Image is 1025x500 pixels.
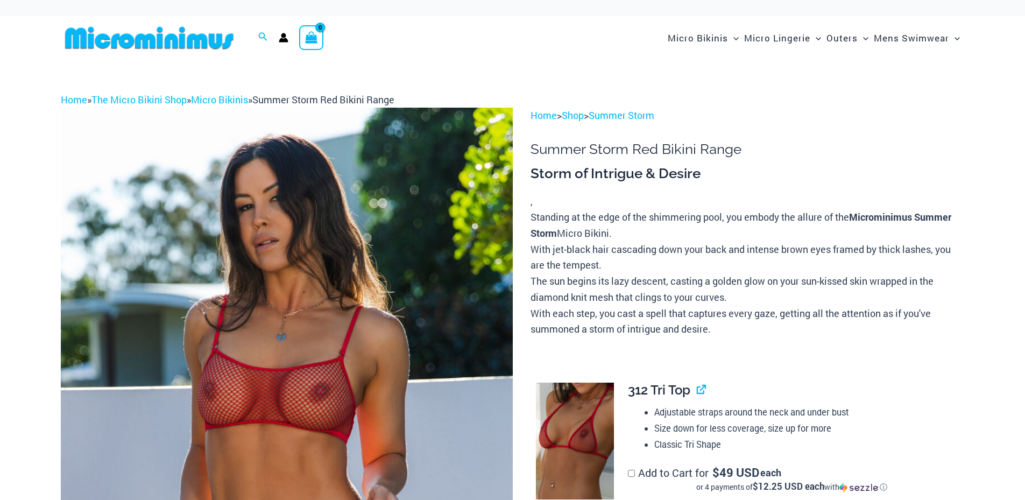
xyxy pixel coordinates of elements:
a: Home [531,109,557,122]
nav: Site Navigation [663,20,965,56]
a: Search icon link [258,31,268,45]
img: MM SHOP LOGO FLAT [61,26,238,50]
a: Micro Bikinis [191,93,248,106]
a: Shop [562,109,584,122]
div: , [531,165,964,337]
span: each [760,467,781,478]
a: Summer Storm [589,109,654,122]
img: Summer Storm Red 312 Tri Top [536,383,614,500]
span: Menu Toggle [949,24,960,52]
a: Account icon link [279,33,288,43]
li: Size down for less coverage, size up for more [654,420,956,436]
li: Classic Tri Shape [654,436,956,453]
div: or 4 payments of with [628,482,956,492]
a: Home [61,93,87,106]
span: Mens Swimwear [874,24,949,52]
span: Micro Lingerie [744,24,810,52]
span: Summer Storm Red Bikini Range [252,93,394,106]
span: Micro Bikinis [668,24,728,52]
a: The Micro Bikini Shop [91,93,187,106]
h1: Summer Storm Red Bikini Range [531,141,964,158]
p: Standing at the edge of the shimmering pool, you embody the allure of the Micro Bikini. With jet-... [531,209,964,337]
a: OutersMenu ToggleMenu Toggle [824,22,871,54]
a: Mens SwimwearMenu ToggleMenu Toggle [871,22,963,54]
a: Micro LingerieMenu ToggleMenu Toggle [741,22,824,54]
span: Menu Toggle [810,24,821,52]
img: Sezzle [839,483,878,492]
p: > > [531,108,964,124]
span: 312 Tri Top [628,382,690,398]
span: Menu Toggle [858,24,868,52]
a: Micro BikinisMenu ToggleMenu Toggle [665,22,741,54]
input: Add to Cart for$49 USD eachor 4 payments of$12.25 USD eachwithSezzle Click to learn more about Se... [628,470,635,477]
div: or 4 payments of$12.25 USD eachwithSezzle Click to learn more about Sezzle [628,482,956,492]
span: Menu Toggle [728,24,739,52]
span: $ [712,464,719,480]
label: Add to Cart for [628,466,956,492]
h3: Storm of Intrigue & Desire [531,165,964,183]
span: $12.25 USD each [753,480,824,492]
li: Adjustable straps around the neck and under bust [654,404,956,420]
a: View Shopping Cart, empty [299,25,324,50]
span: 49 USD [712,467,759,478]
span: Outers [826,24,858,52]
span: » » » [61,93,394,106]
